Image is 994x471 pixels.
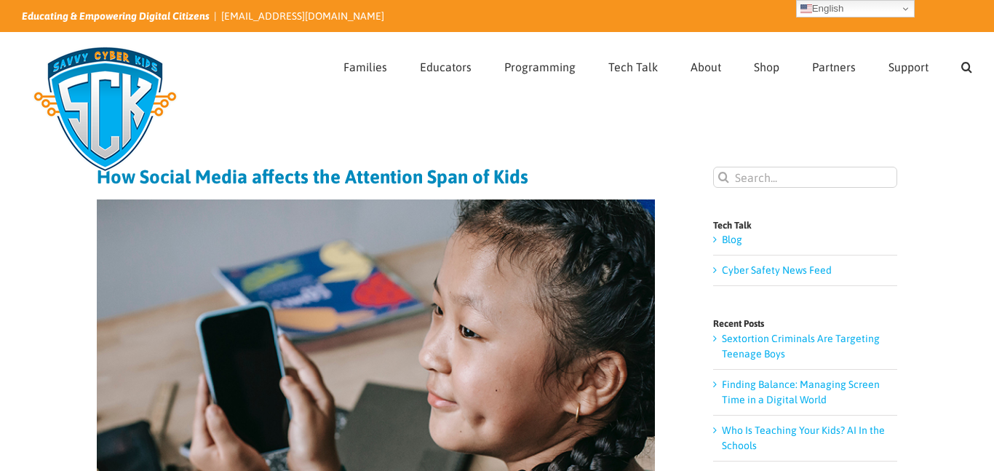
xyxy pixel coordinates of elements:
[722,234,742,245] a: Blog
[420,33,472,97] a: Educators
[504,61,576,73] span: Programming
[713,167,897,188] input: Search...
[722,264,832,276] a: Cyber Safety News Feed
[22,36,188,182] img: Savvy Cyber Kids Logo
[420,61,472,73] span: Educators
[812,61,856,73] span: Partners
[800,3,812,15] img: en
[713,319,897,328] h4: Recent Posts
[713,167,734,188] input: Search
[343,61,387,73] span: Families
[888,61,929,73] span: Support
[504,33,576,97] a: Programming
[722,333,880,360] a: Sextortion Criminals Are Targeting Teenage Boys
[722,424,885,451] a: Who Is Teaching Your Kids? AI In the Schools
[97,167,655,187] h1: How Social Media affects the Attention Span of Kids
[221,10,384,22] a: [EMAIL_ADDRESS][DOMAIN_NAME]
[754,33,779,97] a: Shop
[343,33,387,97] a: Families
[691,61,721,73] span: About
[22,10,210,22] i: Educating & Empowering Digital Citizens
[961,33,972,97] a: Search
[888,33,929,97] a: Support
[608,33,658,97] a: Tech Talk
[754,61,779,73] span: Shop
[812,33,856,97] a: Partners
[722,379,880,405] a: Finding Balance: Managing Screen Time in a Digital World
[691,33,721,97] a: About
[608,61,658,73] span: Tech Talk
[343,33,972,97] nav: Main Menu
[713,221,897,230] h4: Tech Talk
